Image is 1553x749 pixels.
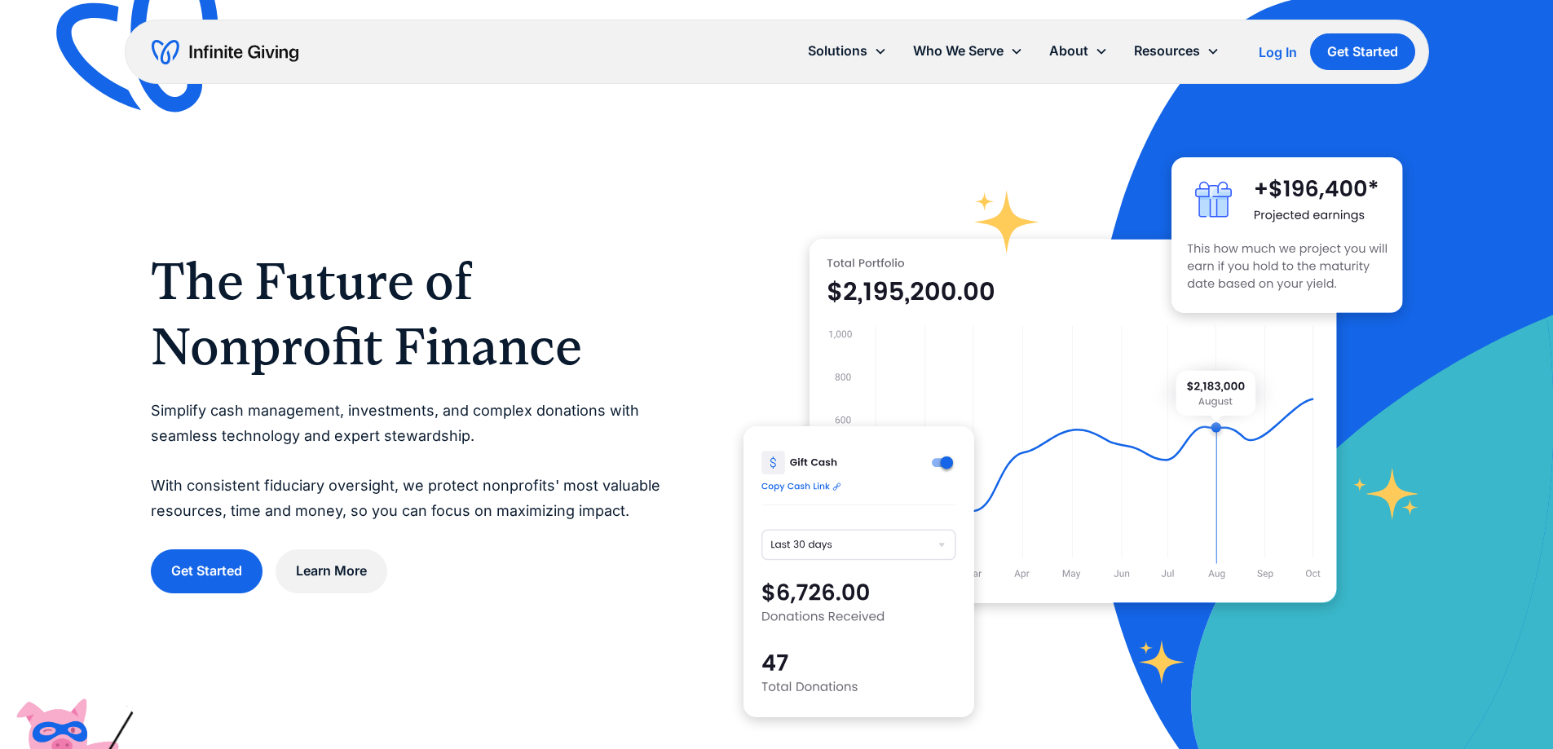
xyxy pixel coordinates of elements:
div: Resources [1134,40,1200,62]
div: Solutions [808,40,867,62]
div: Who We Serve [900,33,1036,68]
div: About [1036,33,1121,68]
p: Simplify cash management, investments, and complex donations with seamless technology and expert ... [151,399,678,523]
div: Resources [1121,33,1233,68]
img: fundraising star [1353,468,1419,519]
div: Solutions [795,33,900,68]
img: nonprofit donation platform [810,239,1337,603]
a: home [152,39,298,65]
div: Who We Serve [913,40,1004,62]
h1: The Future of Nonprofit Finance [151,249,678,379]
div: About [1049,40,1088,62]
a: Log In [1259,42,1297,62]
img: donation software for nonprofits [743,426,974,717]
a: Get Started [151,549,263,593]
a: Learn More [276,549,387,593]
div: Log In [1259,46,1297,59]
a: Get Started [1310,33,1415,70]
